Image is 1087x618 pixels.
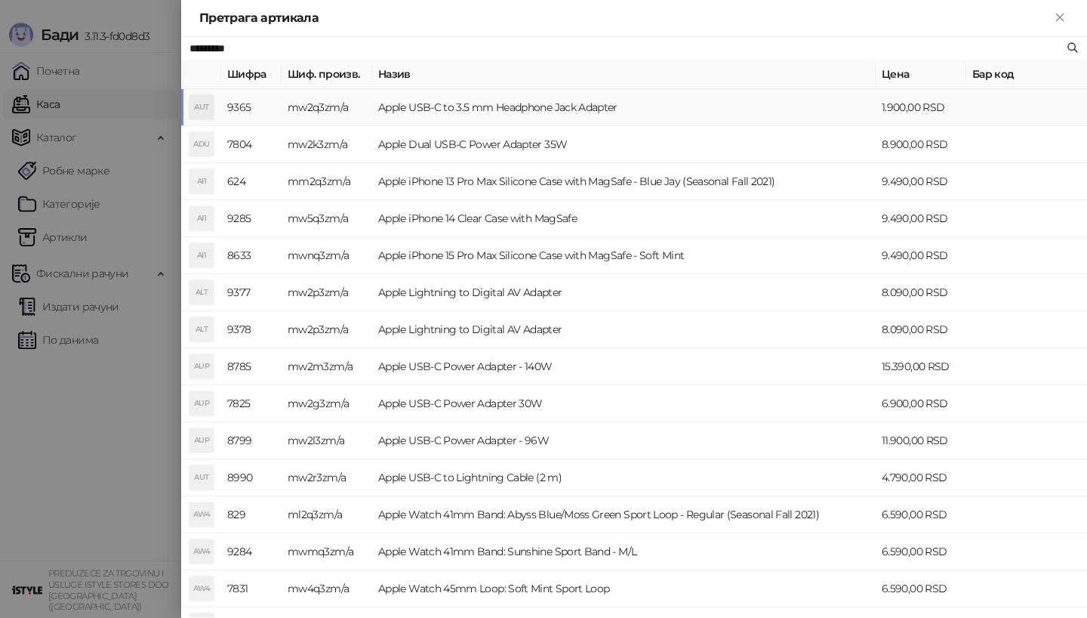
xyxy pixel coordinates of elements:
[221,422,282,459] td: 8799
[372,274,876,311] td: Apple Lightning to Digital AV Adapter
[282,459,372,496] td: mw2r3zm/a
[282,533,372,570] td: mwmq3zm/a
[282,89,372,126] td: mw2q3zm/a
[189,502,214,527] div: AW4
[876,385,966,422] td: 6.900,00 RSD
[372,348,876,385] td: Apple USB-C Power Adapter - 140W
[282,385,372,422] td: mw2g3zm/a
[221,348,282,385] td: 8785
[282,237,372,274] td: mwnq3zm/a
[876,60,966,89] th: Цена
[189,317,214,341] div: ALT
[282,348,372,385] td: mw2m3zm/a
[221,60,282,89] th: Шифра
[189,169,214,193] div: AI1
[189,280,214,304] div: ALT
[282,570,372,607] td: mw4q3zm/a
[282,274,372,311] td: mw2p3zm/a
[221,459,282,496] td: 8990
[189,428,214,453] div: AUP
[966,60,1087,89] th: Бар код
[282,60,372,89] th: Шиф. произв.
[372,237,876,274] td: Apple iPhone 15 Pro Max Silicone Case with MagSafe - Soft Mint
[189,206,214,230] div: AI1
[282,200,372,237] td: mw5q3zm/a
[282,422,372,459] td: mw2l3zm/a
[199,9,1051,27] div: Претрага артикала
[372,385,876,422] td: Apple USB-C Power Adapter 30W
[189,539,214,564] div: AW4
[876,570,966,607] td: 6.590,00 RSD
[189,354,214,379] div: AUP
[876,274,966,311] td: 8.090,00 RSD
[189,95,214,119] div: AUT
[876,126,966,163] td: 8.900,00 RSD
[372,496,876,533] td: Apple Watch 41mm Band: Abyss Blue/Moss Green Sport Loop - Regular (Seasonal Fall 2021)
[221,237,282,274] td: 8633
[282,126,372,163] td: mw2k3zm/a
[876,348,966,385] td: 15.390,00 RSD
[221,126,282,163] td: 7804
[221,200,282,237] td: 9285
[876,459,966,496] td: 4.790,00 RSD
[372,200,876,237] td: Apple iPhone 14 Clear Case with MagSafe
[221,385,282,422] td: 7825
[221,274,282,311] td: 9377
[282,163,372,200] td: mm2q3zm/a
[876,422,966,459] td: 11.900,00 RSD
[1051,9,1069,27] button: Close
[876,533,966,570] td: 6.590,00 RSD
[221,311,282,348] td: 9378
[876,200,966,237] td: 9.490,00 RSD
[221,570,282,607] td: 7831
[372,459,876,496] td: Apple USB-C to Lightning Cable (2 m)
[372,422,876,459] td: Apple USB-C Power Adapter - 96W
[372,570,876,607] td: Apple Watch 45mm Loop: Soft Mint Sport Loop
[189,132,214,156] div: ADU
[372,533,876,570] td: Apple Watch 41mm Band: Sunshine Sport Band - M/L
[189,391,214,416] div: AUP
[372,89,876,126] td: Apple USB-C to 3.5 mm Headphone Jack Adapter
[221,496,282,533] td: 829
[372,163,876,200] td: Apple iPhone 13 Pro Max Silicone Case with MagSafe - Blue Jay (Seasonal Fall 2021)
[189,243,214,267] div: AI1
[189,465,214,490] div: AUT
[221,89,282,126] td: 9365
[876,163,966,200] td: 9.490,00 RSD
[221,163,282,200] td: 624
[372,60,876,89] th: Назив
[221,533,282,570] td: 9284
[876,237,966,274] td: 9.490,00 RSD
[282,496,372,533] td: ml2q3zm/a
[372,126,876,163] td: Apple Dual USB-C Power Adapter 35W
[189,576,214,601] div: AW4
[876,496,966,533] td: 6.590,00 RSD
[876,311,966,348] td: 8.090,00 RSD
[876,89,966,126] td: 1.900,00 RSD
[372,311,876,348] td: Apple Lightning to Digital AV Adapter
[282,311,372,348] td: mw2p3zm/a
